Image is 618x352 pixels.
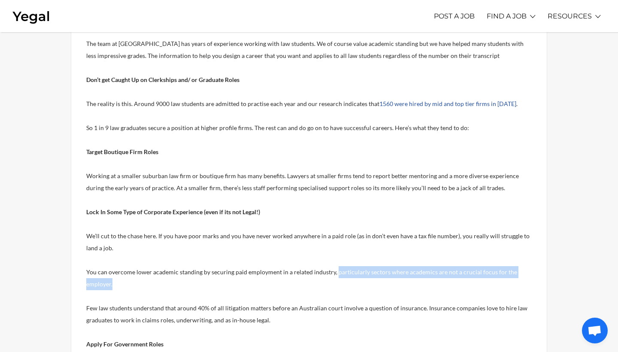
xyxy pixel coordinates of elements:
span: You can overcome lower academic standing by securing paid employment in a related industry, parti... [86,268,517,288]
b: Don’t get Caught Up on Clerkships and/ or Graduate Roles [86,76,239,83]
span: . [516,100,518,107]
b: Target Boutique Firm Roles [86,148,158,155]
b: Apply For Government Roles [86,340,164,348]
div: Open chat [582,318,608,343]
a: RESOURCES [548,4,592,28]
a: 1560 were hired by mid and top tier firms in [DATE] [379,100,516,107]
span: So 1 in 9 law graduates secure a position at higher profile firms. The rest can and do go on to h... [86,124,469,131]
span: Few law students understand that around 40% of all litigation matters before an Australian court ... [86,304,527,324]
b: Lock In Some Type of Corporate Experience (even if its not Legal!) [86,208,260,215]
span: Working at a smaller suburban law firm or boutique firm has many benefits. Lawyers at smaller fir... [86,172,519,191]
span: The team at [GEOGRAPHIC_DATA] has years of experience working with law students. We of course val... [86,40,524,59]
span: We’ll cut to the chase here. If you have poor marks and you have never worked anywhere in a paid ... [86,232,530,252]
span: The reality is this. Around 9000 law students are admitted to practise each year and our research... [86,100,379,107]
a: FIND A JOB [487,4,527,28]
a: POST A JOB [434,4,475,28]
